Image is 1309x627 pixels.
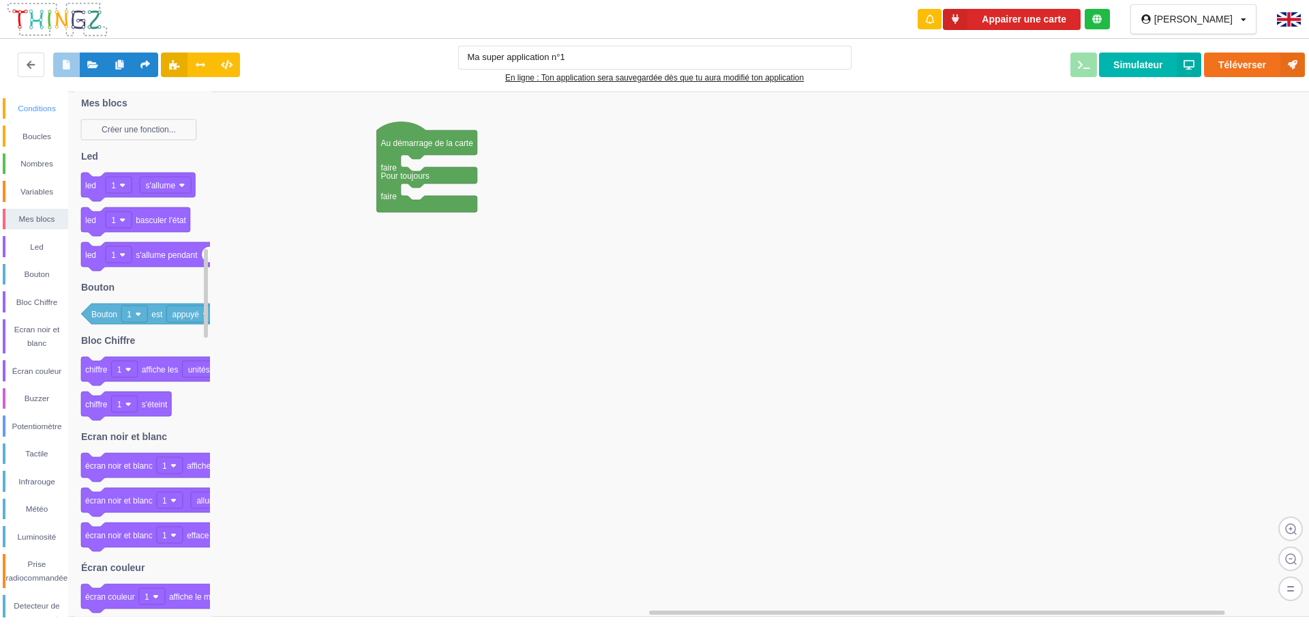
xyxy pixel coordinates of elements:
[136,250,198,260] text: s'allume pendant
[5,102,68,115] div: Conditions
[85,496,153,506] text: écran noir et blanc
[81,335,136,346] text: Bloc Chiffre
[117,400,122,409] text: 1
[5,392,68,405] div: Buzzer
[5,212,68,226] div: Mes blocs
[136,216,186,225] text: basculer l'état
[172,310,199,319] text: appuyé
[5,267,68,281] div: Bouton
[187,461,255,471] text: affiche le message
[81,282,115,293] text: Bouton
[458,71,852,85] div: En ligne : Ton application sera sauvegardée dès que tu aura modifié ton application
[81,98,127,108] text: Mes blocs
[1154,14,1233,24] div: [PERSON_NAME]
[5,447,68,461] div: Tactile
[162,461,167,471] text: 1
[169,592,237,602] text: affiche le message
[5,364,68,378] div: Écran couleur
[162,531,167,540] text: 1
[85,250,96,260] text: led
[1099,53,1201,77] button: Simulateur
[380,171,429,181] text: Pour toujours
[151,310,163,319] text: est
[5,130,68,143] div: Boucles
[85,365,108,375] text: chiffre
[5,295,68,309] div: Bloc Chiffre
[5,530,68,544] div: Luminosité
[142,365,179,375] text: affiche les
[91,310,117,319] text: Bouton
[142,400,168,409] text: s'éteint
[5,240,68,254] div: Led
[943,9,1081,30] button: Appairer une carte
[5,185,68,199] div: Variables
[1085,9,1110,29] div: Tu es connecté au serveur de création de Thingz
[5,502,68,516] div: Météo
[85,181,96,190] text: led
[85,592,135,602] text: écran couleur
[1204,53,1305,77] button: Téléverser
[111,250,116,260] text: 1
[81,151,98,162] text: Led
[381,163,397,173] text: faire
[196,496,221,506] text: allume
[5,475,68,489] div: Infrarouge
[187,531,237,540] text: efface la ligne
[117,365,122,375] text: 1
[1277,12,1301,27] img: gb.png
[111,216,116,225] text: 1
[85,400,108,409] text: chiffre
[85,216,96,225] text: led
[85,461,153,471] text: écran noir et blanc
[162,496,167,506] text: 1
[5,323,68,350] div: Ecran noir et blanc
[85,531,153,540] text: écran noir et blanc
[6,1,108,38] img: thingz_logo.png
[145,592,149,602] text: 1
[81,431,167,442] text: Ecran noir et blanc
[5,420,68,433] div: Potentiomètre
[111,181,116,190] text: 1
[5,599,68,626] div: Detecteur de mouvement
[102,125,176,134] text: Créer une fonction...
[380,138,473,148] text: Au démarrage de la carte
[127,310,132,319] text: 1
[381,192,397,201] text: faire
[5,157,68,171] div: Nombres
[81,562,145,573] text: Écran couleur
[5,557,68,585] div: Prise radiocommandée
[188,365,210,375] text: unités
[145,181,175,190] text: s'allume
